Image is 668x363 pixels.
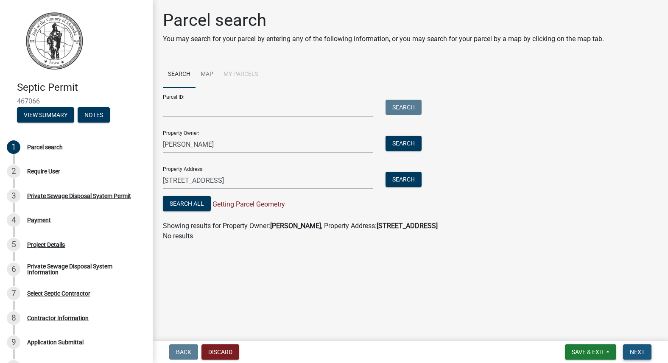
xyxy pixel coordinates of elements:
[623,344,651,360] button: Next
[27,315,89,321] div: Contractor Information
[27,144,63,150] div: Parcel search
[27,263,139,275] div: Private Sewage Disposal System Information
[163,221,658,231] div: Showing results for Property Owner: , Property Address:
[27,339,84,345] div: Application Submittal
[163,61,196,88] a: Search
[196,61,218,88] a: Map
[572,349,604,355] span: Save & Exit
[211,200,285,208] span: Getting Parcel Geometry
[270,222,321,230] strong: [PERSON_NAME]
[17,97,136,105] span: 467066
[163,196,211,211] button: Search All
[7,238,20,251] div: 5
[17,107,74,123] button: View Summary
[377,222,438,230] strong: [STREET_ADDRESS]
[7,165,20,178] div: 2
[27,242,65,248] div: Project Details
[7,189,20,203] div: 3
[7,287,20,300] div: 7
[7,335,20,349] div: 9
[7,262,20,276] div: 6
[386,172,422,187] button: Search
[386,100,422,115] button: Search
[78,107,110,123] button: Notes
[17,81,146,94] h4: Septic Permit
[27,290,90,296] div: Select Septic Contractor
[7,140,20,154] div: 1
[163,10,604,31] h1: Parcel search
[17,112,74,119] wm-modal-confirm: Summary
[78,112,110,119] wm-modal-confirm: Notes
[27,217,51,223] div: Payment
[17,9,92,73] img: Mahaska County, Iowa
[163,231,658,241] p: No results
[565,344,616,360] button: Save & Exit
[163,34,604,44] p: You may search for your parcel by entering any of the following information, or you may search fo...
[630,349,645,355] span: Next
[386,136,422,151] button: Search
[7,311,20,325] div: 8
[201,344,239,360] button: Discard
[169,344,198,360] button: Back
[27,168,60,174] div: Require User
[176,349,191,355] span: Back
[7,213,20,227] div: 4
[27,193,131,199] div: Private Sewage Disposal System Permit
